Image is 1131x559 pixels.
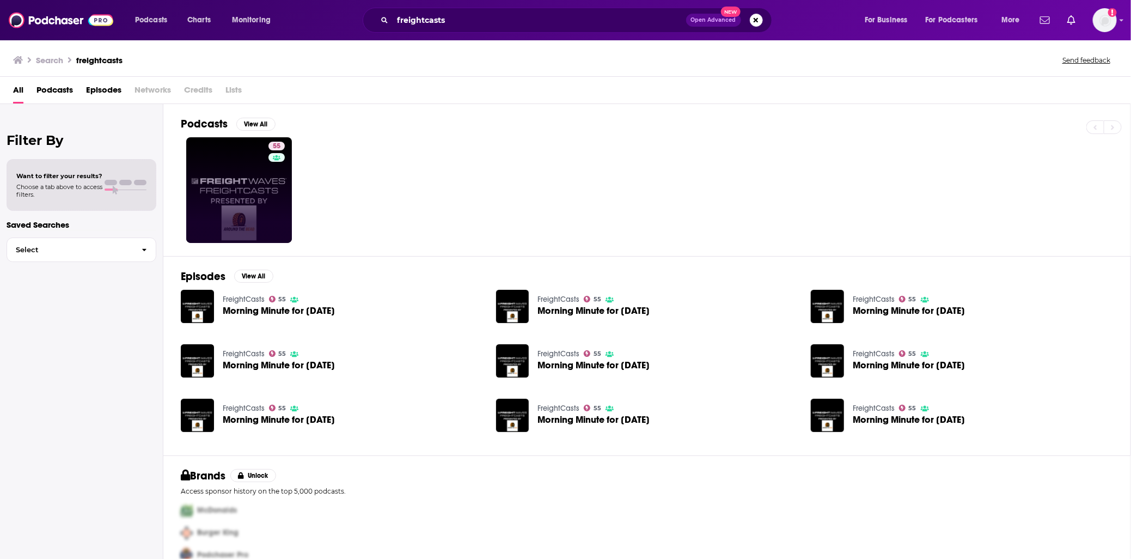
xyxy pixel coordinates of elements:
a: 55 [269,405,286,411]
a: FreightCasts [537,349,579,359]
span: Morning Minute for [DATE] [853,306,965,315]
span: Open Advanced [691,17,736,23]
button: Send feedback [1059,56,1114,65]
span: McDonalds [197,506,237,515]
span: Morning Minute for [DATE] [853,415,965,424]
a: FreightCasts [223,349,265,359]
span: 55 [594,297,601,302]
button: open menu [919,11,994,29]
a: Morning Minute for Monday October 26 2020 [811,344,844,378]
a: 55 [899,405,916,411]
span: 55 [909,351,916,356]
div: Search podcasts, credits, & more... [373,8,782,33]
span: 55 [594,406,601,411]
span: Morning Minute for [DATE] [853,361,965,370]
h2: Brands [181,469,226,483]
a: 55 [899,296,916,302]
h2: Filter By [7,132,156,148]
button: View All [236,118,276,131]
img: First Pro Logo [176,500,197,522]
a: Morning Minute for Friday October 16 2020 [223,361,335,370]
a: Morning Minute for Friday October 2 2020 [181,290,214,323]
img: Second Pro Logo [176,522,197,544]
img: Morning Minute for Thursday October 15 2020 [811,290,844,323]
h2: Episodes [181,270,225,283]
a: FreightCasts [223,295,265,304]
a: 55 [268,142,285,150]
span: New [721,7,741,17]
img: Morning Minute for Wednesday October 21 2020 [496,399,529,432]
a: All [13,81,23,104]
a: FreightCasts [853,295,895,304]
span: Morning Minute for [DATE] [537,361,650,370]
a: Morning Minute for Monday October 19 2020 [223,415,335,424]
button: open menu [127,11,181,29]
span: Morning Minute for [DATE] [537,306,650,315]
button: open menu [224,11,285,29]
img: Morning Minute for Tuesday October 20 2020 [496,344,529,378]
span: Logged in as ehladik [1093,8,1117,32]
a: FreightCasts [853,349,895,359]
img: Morning Minute for Thursday October 22 2020 [811,399,844,432]
button: View All [234,270,273,283]
p: Access sponsor history on the top 5,000 podcasts. [181,487,1113,495]
span: Burger King [197,528,239,538]
span: Morning Minute for [DATE] [223,306,335,315]
a: Morning Minute for Thursday October 15 2020 [853,306,965,315]
a: Morning Minute for Thursday October 22 2020 [853,415,965,424]
a: Charts [180,11,217,29]
img: Morning Minute for Friday October 16 2020 [181,344,214,378]
span: Morning Minute for [DATE] [223,361,335,370]
span: Select [7,246,133,253]
a: Episodes [86,81,121,104]
a: Morning Minute for Friday October 2 2020 [223,306,335,315]
span: 55 [278,351,286,356]
a: FreightCasts [853,404,895,413]
img: Morning Minute for Monday October 19 2020 [181,399,214,432]
span: 55 [278,406,286,411]
span: Credits [184,81,212,104]
button: Select [7,238,156,262]
button: open menu [857,11,921,29]
a: Podcasts [36,81,73,104]
a: Morning Minute for Wednesday October 21 2020 [537,415,650,424]
span: 55 [594,351,601,356]
svg: Add a profile image [1108,8,1117,17]
a: FreightCasts [537,295,579,304]
a: 55 [584,350,601,357]
span: More [1001,13,1020,28]
a: FreightCasts [223,404,265,413]
span: 55 [278,297,286,302]
span: For Business [865,13,908,28]
span: Monitoring [232,13,271,28]
a: 55 [584,296,601,302]
span: Lists [225,81,242,104]
a: 55 [269,296,286,302]
a: PodcastsView All [181,117,276,131]
span: Morning Minute for [DATE] [537,415,650,424]
a: Morning Minute for Tuesday October 20 2020 [537,361,650,370]
span: Charts [187,13,211,28]
a: 55 [899,350,916,357]
span: 55 [909,406,916,411]
span: Morning Minute for [DATE] [223,415,335,424]
span: Networks [135,81,171,104]
p: Saved Searches [7,220,156,230]
img: Podchaser - Follow, Share and Rate Podcasts [9,10,113,31]
img: Morning Minute for Monday October 5 2020 [496,290,529,323]
a: 55 [186,137,292,243]
button: open menu [994,11,1034,29]
a: Morning Minute for Monday October 5 2020 [537,306,650,315]
a: FreightCasts [537,404,579,413]
a: Show notifications dropdown [1063,11,1080,29]
span: 55 [273,141,280,152]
